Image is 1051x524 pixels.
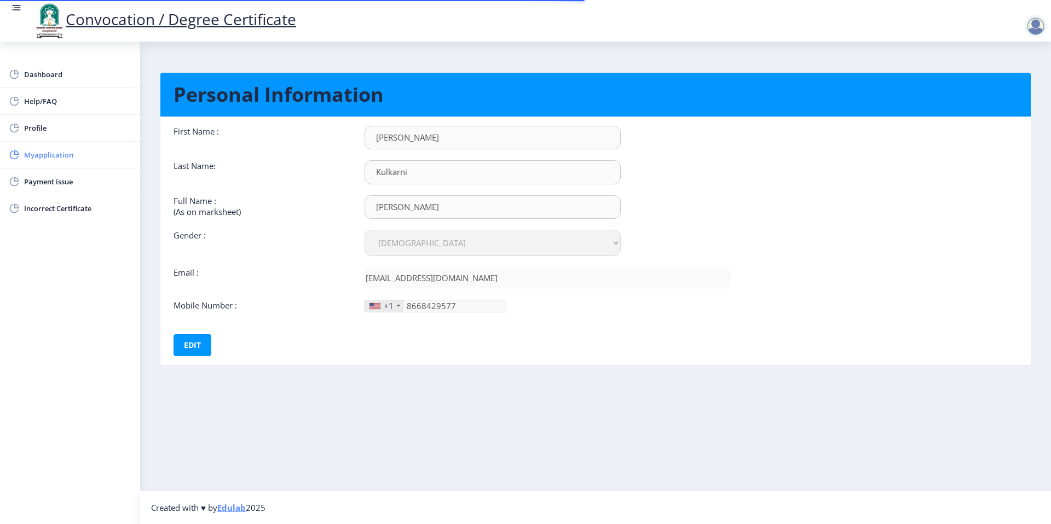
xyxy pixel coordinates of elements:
[24,202,131,215] span: Incorrect Certificate
[365,300,403,312] div: United States: +1
[151,502,265,513] span: Created with ♥ by 2025
[24,148,131,161] span: Myapplication
[33,2,66,39] img: logo
[24,68,131,81] span: Dashboard
[165,230,356,256] div: Gender :
[174,334,211,356] button: Edit
[165,160,356,184] div: Last Name:
[165,126,356,149] div: First Name :
[33,9,296,30] a: Convocation / Degree Certificate
[24,175,131,188] span: Payment issue
[217,502,246,513] a: Edulab
[24,121,131,135] span: Profile
[165,195,356,219] div: Full Name : (As on marksheet)
[365,300,506,312] input: Mobile No
[174,81,1018,108] h1: Personal Information
[24,95,131,108] span: Help/FAQ
[165,267,356,289] div: Email :
[165,300,356,312] div: Mobile Number :
[384,300,394,311] div: +1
